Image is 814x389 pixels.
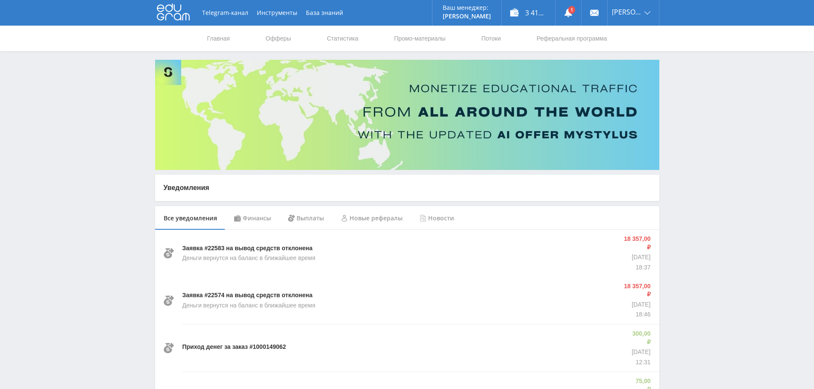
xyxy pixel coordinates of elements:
p: 18 357,00 ₽ [623,282,650,299]
div: Новые рефералы [332,206,411,230]
p: Заявка #22574 на вывод средств отклонена [182,291,313,300]
p: 18 357,00 ₽ [623,235,650,252]
p: Уведомления [164,183,651,193]
a: Главная [206,26,231,51]
p: [DATE] [623,301,650,309]
p: Заявка #22583 на вывод средств отклонена [182,244,313,253]
img: Banner [155,60,659,170]
p: 18:37 [623,263,650,272]
p: [DATE] [630,348,651,357]
div: Новости [411,206,463,230]
p: Приход денег за заказ #1000149062 [182,343,286,351]
div: Все уведомления [155,206,226,230]
a: Офферы [265,26,292,51]
a: Промо-материалы [393,26,446,51]
p: 18:46 [623,310,650,319]
p: Деньги вернутся на баланс в ближайшее время [182,301,315,310]
div: Выплаты [279,206,332,230]
span: [PERSON_NAME] [612,9,642,15]
p: [PERSON_NAME] [443,13,491,20]
a: Потоки [480,26,502,51]
p: 300,00 ₽ [630,330,651,346]
div: Финансы [226,206,279,230]
p: 12:31 [630,358,651,367]
p: [DATE] [623,253,650,262]
a: Статистика [326,26,359,51]
p: Деньги вернутся на баланс в ближайшее время [182,254,315,263]
p: Ваш менеджер: [443,4,491,11]
a: Реферальная программа [536,26,608,51]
